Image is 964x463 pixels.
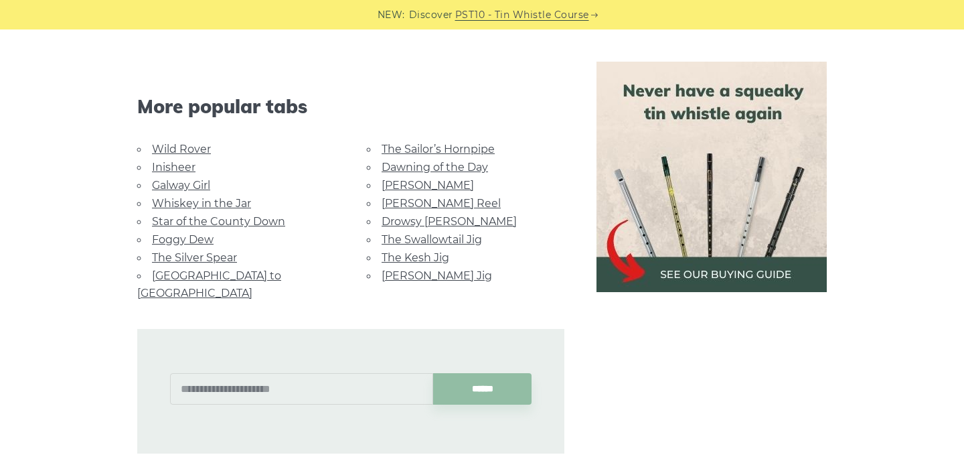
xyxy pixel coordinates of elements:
[152,215,285,228] a: Star of the County Down
[382,197,501,210] a: [PERSON_NAME] Reel
[152,251,237,264] a: The Silver Spear
[382,143,495,155] a: The Sailor’s Hornpipe
[455,7,589,23] a: PST10 - Tin Whistle Course
[152,179,210,192] a: Galway Girl
[382,233,482,246] a: The Swallowtail Jig
[378,7,405,23] span: NEW:
[137,269,281,300] a: [GEOGRAPHIC_DATA] to [GEOGRAPHIC_DATA]
[382,161,488,174] a: Dawning of the Day
[152,197,251,210] a: Whiskey in the Jar
[409,7,453,23] span: Discover
[152,233,214,246] a: Foggy Dew
[382,251,449,264] a: The Kesh Jig
[382,179,474,192] a: [PERSON_NAME]
[152,161,195,174] a: Inisheer
[137,95,564,118] span: More popular tabs
[382,215,517,228] a: Drowsy [PERSON_NAME]
[596,62,827,292] img: tin whistle buying guide
[152,143,211,155] a: Wild Rover
[382,269,492,282] a: [PERSON_NAME] Jig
